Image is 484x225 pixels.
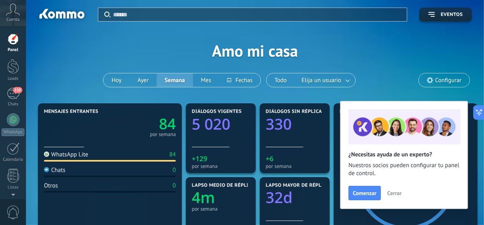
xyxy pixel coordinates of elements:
[192,163,250,169] div: por semana
[266,187,293,208] text: 32d
[219,73,260,87] button: Fechas
[266,109,322,114] span: Diálogos sin réplica
[110,113,176,134] a: 84
[349,151,460,158] h2: ¿Necesitas ayuda de un experto?
[387,190,402,196] span: Cerrar
[13,87,22,93] span: 330
[129,73,157,87] button: Ayer
[349,186,381,200] button: Comenzar
[173,166,176,174] div: 0
[44,152,49,157] img: WhatsApp Lite
[2,185,25,190] div: Listas
[44,167,49,172] img: Chats
[266,187,324,208] a: 32d
[44,109,98,114] span: Mensajes entrantes
[266,154,274,163] text: +6
[159,113,176,134] text: 84
[44,151,88,158] div: WhatsApp Lite
[266,163,324,169] div: por semana
[192,154,207,163] text: +129
[157,73,193,87] button: Semana
[340,109,386,114] span: Fuentes de leads
[267,73,295,87] button: Todo
[441,12,463,18] span: Eventos
[192,187,215,208] text: 4m
[353,190,376,196] span: Comenzar
[192,114,231,134] text: 5 020
[349,162,460,178] span: Nuestros socios pueden configurar tu panel de control.
[266,183,329,188] span: Lapso mayor de réplica
[2,76,25,81] div: Leads
[44,166,66,174] div: Chats
[104,73,129,87] button: Hoy
[192,206,250,212] div: por semana
[173,182,176,189] div: 0
[44,182,58,189] div: Otros
[384,187,405,199] button: Cerrar
[2,157,25,162] div: Calendario
[300,75,343,86] span: Elija un usuario
[295,73,355,87] button: Elija un usuario
[2,102,25,107] div: Chats
[169,151,176,158] div: 84
[2,128,24,136] div: WhatsApp
[266,114,292,134] text: 330
[192,109,242,114] span: Diálogos vigentes
[193,73,219,87] button: Mes
[435,77,462,84] span: Configurar
[150,132,176,136] div: por semana
[192,183,255,188] span: Lapso medio de réplica
[419,8,472,22] button: Eventos
[2,47,25,53] div: Panel
[6,17,20,22] span: Cuenta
